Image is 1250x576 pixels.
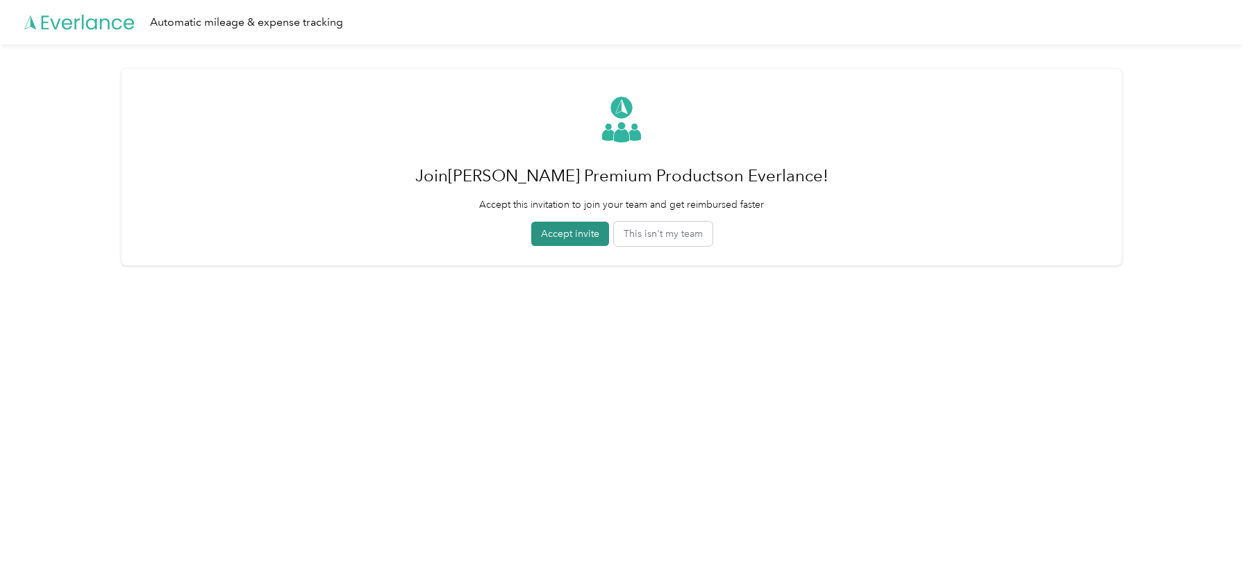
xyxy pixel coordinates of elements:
p: Accept this invitation to join your team and get reimbursed faster [415,197,828,212]
h1: Join [PERSON_NAME] Premium Products on Everlance! [415,159,828,192]
button: Accept invite [531,222,609,246]
button: This isn't my team [614,222,712,246]
div: Automatic mileage & expense tracking [150,14,343,31]
iframe: Everlance-gr Chat Button Frame [1172,498,1250,576]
